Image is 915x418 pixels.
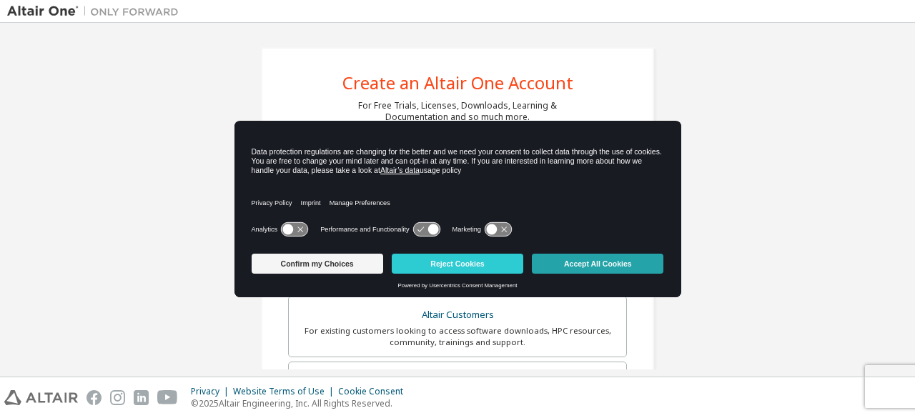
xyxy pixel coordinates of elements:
img: altair_logo.svg [4,390,78,405]
div: Create an Altair One Account [342,74,573,91]
div: Website Terms of Use [233,386,338,397]
img: facebook.svg [86,390,102,405]
p: © 2025 Altair Engineering, Inc. All Rights Reserved. [191,397,412,409]
div: Cookie Consent [338,386,412,397]
div: Privacy [191,386,233,397]
img: instagram.svg [110,390,125,405]
div: For Free Trials, Licenses, Downloads, Learning & Documentation and so much more. [358,100,557,123]
div: Altair Customers [297,305,618,325]
img: Altair One [7,4,186,19]
img: youtube.svg [157,390,178,405]
div: For existing customers looking to access software downloads, HPC resources, community, trainings ... [297,325,618,348]
img: linkedin.svg [134,390,149,405]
